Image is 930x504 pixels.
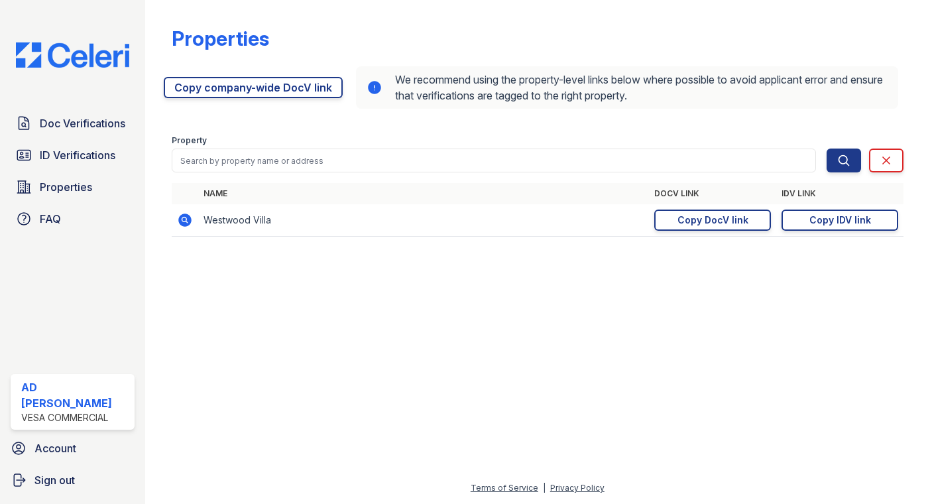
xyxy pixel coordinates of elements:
[198,183,650,204] th: Name
[471,483,538,493] a: Terms of Service
[164,77,343,98] a: Copy company-wide DocV link
[649,183,776,204] th: DocV Link
[5,42,140,68] img: CE_Logo_Blue-a8612792a0a2168367f1c8372b55b34899dd931a85d93a1a3d3e32e68fde9ad4.png
[782,210,898,231] a: Copy IDV link
[11,142,135,168] a: ID Verifications
[550,483,605,493] a: Privacy Policy
[5,435,140,462] a: Account
[11,110,135,137] a: Doc Verifications
[172,27,269,50] div: Properties
[654,210,771,231] a: Copy DocV link
[198,204,650,237] td: Westwood Villa
[172,149,817,172] input: Search by property name or address
[172,135,207,146] label: Property
[11,206,135,232] a: FAQ
[34,472,75,488] span: Sign out
[543,483,546,493] div: |
[21,411,129,424] div: Vesa Commercial
[356,66,899,109] div: We recommend using the property-level links below where possible to avoid applicant error and ens...
[677,214,748,227] div: Copy DocV link
[11,174,135,200] a: Properties
[40,115,125,131] span: Doc Verifications
[40,147,115,163] span: ID Verifications
[34,440,76,456] span: Account
[5,467,140,493] a: Sign out
[40,211,61,227] span: FAQ
[40,179,92,195] span: Properties
[809,214,871,227] div: Copy IDV link
[21,379,129,411] div: AD [PERSON_NAME]
[776,183,903,204] th: IDV Link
